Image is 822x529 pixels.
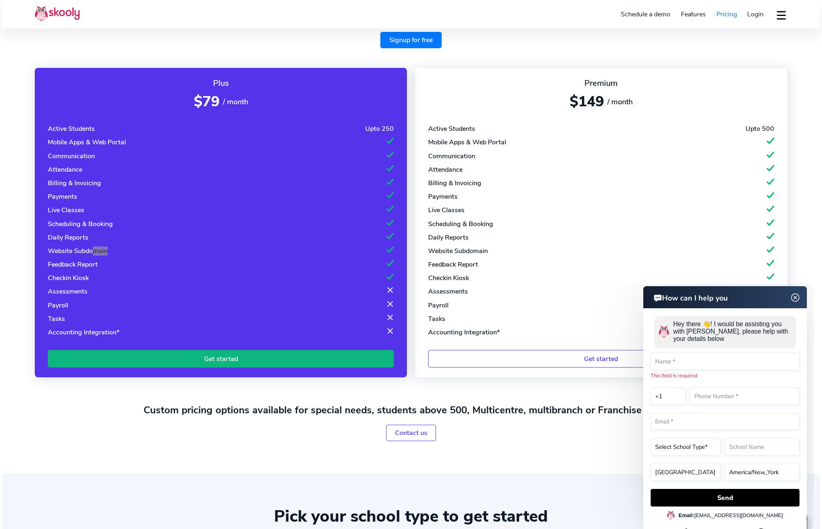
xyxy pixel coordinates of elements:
div: Premium [428,78,774,89]
a: Contact us [386,425,436,441]
div: Tasks [428,314,445,323]
div: Upto 250 [365,124,394,133]
div: Billing & Invoicing [48,179,101,188]
a: Login [742,8,769,21]
div: Accounting Integration* [48,328,119,337]
span: / month [223,97,248,107]
button: dropdown menu [775,6,787,25]
div: Communication [48,152,95,161]
div: Active Students [48,124,95,133]
div: Live Classes [428,206,465,215]
a: Get started [48,350,394,368]
h2: Custom pricing options available for special needs, students above 500, Multicentre, multibranch ... [35,403,787,417]
div: Attendance [48,165,82,174]
div: Assessments [428,287,468,296]
div: Mobile Apps & Web Portal [48,138,126,147]
span: $149 [570,92,604,111]
div: Upto 500 [746,124,774,133]
div: Mobile Apps & Web Portal [428,138,506,147]
div: Live Classes [48,206,84,215]
a: Schedule a demo [616,8,676,21]
div: Website Subdomain [428,247,488,256]
div: Daily Reports [48,233,88,242]
div: Scheduling & Booking [428,220,493,229]
div: Scheduling & Booking [48,220,113,229]
span: Pricing [716,10,737,19]
div: Website Subdomain [48,247,108,256]
a: Get started [428,350,774,368]
div: Billing & Invoicing [428,179,481,188]
div: Checkin Kiosk [428,273,469,282]
img: Skooly [35,5,80,21]
div: Plus [48,78,394,89]
div: Pick your school type to get started [35,507,787,526]
div: Tasks [48,314,65,323]
div: Payments [428,192,458,201]
div: Daily Reports [428,233,469,242]
div: Feedback Report [428,260,478,269]
a: Signup for free [380,32,442,48]
div: Payroll [428,301,449,310]
a: Pricing [711,8,742,21]
div: Assessments [48,287,88,296]
div: Payments [48,192,77,201]
div: Communication [428,152,475,161]
div: Feedback Report [48,260,98,269]
div: Payroll [48,301,68,310]
span: Login [747,10,764,19]
div: Accounting Integration* [428,328,500,337]
span: / month [607,97,633,107]
span: $79 [194,92,220,111]
div: Active Students [428,124,475,133]
div: Attendance [428,165,463,174]
div: Checkin Kiosk [48,273,89,282]
a: Features [676,8,711,21]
